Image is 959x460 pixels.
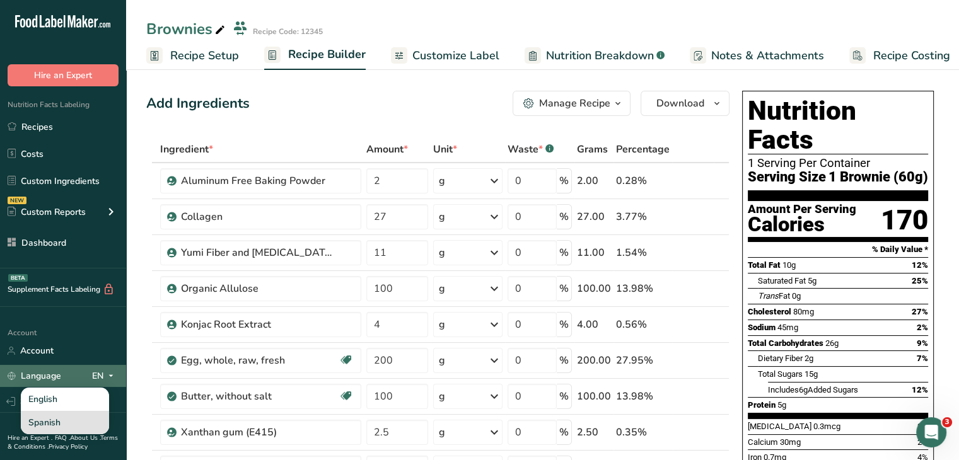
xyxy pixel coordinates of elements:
i: Trans [758,291,779,301]
a: Recipe Costing [849,42,950,70]
span: Recipe Costing [873,47,950,64]
span: 26g [825,338,839,348]
div: 1 Serving Per Container [748,157,928,170]
span: Percentage [616,142,670,157]
div: g [439,425,445,440]
span: Ingredient [160,142,213,157]
span: Download [656,96,704,111]
span: Total Sugars [758,369,803,379]
div: Calories [748,216,856,234]
a: Language [8,365,61,387]
div: 4.00 [577,317,611,332]
span: 27% [912,307,928,316]
a: Customize Label [391,42,499,70]
div: Waste [508,142,554,157]
div: Organic Allulose [181,281,339,296]
div: 3.77% [616,209,670,224]
div: 170 [881,204,928,237]
a: FAQ . [55,434,70,442]
div: BETA [8,274,28,282]
span: 1 Brownie (60g) [828,170,928,185]
span: 5g [808,276,817,285]
span: 0g [792,291,801,301]
span: 2g [805,354,813,363]
span: Fat [758,291,790,301]
span: Includes Added Sugars [768,385,858,394]
span: 2% [917,323,928,332]
div: 27.00 [577,209,611,224]
span: 80mg [793,307,814,316]
span: 30mg [780,437,801,447]
span: 9% [917,338,928,348]
div: Add Ingredients [146,93,250,114]
div: g [439,317,445,332]
div: NEW [8,197,26,204]
span: Saturated Fat [758,276,806,285]
span: Total Carbohydrates [748,338,823,348]
div: Butter, without salt [181,389,339,404]
div: g [439,281,445,296]
span: Grams [577,142,608,157]
div: Custom Reports [8,205,86,219]
div: 13.98% [616,281,670,296]
div: 11.00 [577,245,611,260]
div: Aluminum Free Baking Powder [181,173,339,188]
div: g [439,209,445,224]
div: 1.54% [616,245,670,260]
span: Total Fat [748,260,781,270]
span: Sodium [748,323,776,332]
span: 10g [782,260,796,270]
h1: Nutrition Facts [748,96,928,154]
a: Nutrition Breakdown [525,42,665,70]
a: Hire an Expert . [8,434,52,442]
div: Xanthan gum (E415) [181,425,339,440]
div: Collagen [181,209,339,224]
div: 27.95% [616,353,670,368]
div: Manage Recipe [539,96,610,111]
div: 200.00 [577,353,611,368]
div: Egg, whole, raw, fresh [181,353,339,368]
section: % Daily Value * [748,242,928,257]
span: 7% [917,354,928,363]
div: English [21,388,109,411]
span: [MEDICAL_DATA] [748,422,811,431]
span: Nutrition Breakdown [546,47,654,64]
div: 0.35% [616,425,670,440]
span: Calcium [748,437,778,447]
span: 45mg [777,323,798,332]
a: Recipe Setup [146,42,239,70]
iframe: Intercom live chat [916,417,946,447]
span: Cholesterol [748,307,791,316]
div: 0.56% [616,317,670,332]
a: Recipe Builder [264,40,366,71]
div: g [439,173,445,188]
span: 25% [912,276,928,285]
a: Notes & Attachments [690,42,824,70]
div: Yumi Fiber and [MEDICAL_DATA] Blend [181,245,339,260]
div: 13.98% [616,389,670,404]
div: 2.50 [577,425,611,440]
span: Recipe Setup [170,47,239,64]
div: Recipe Code: 12345 [253,26,323,37]
span: Notes & Attachments [711,47,824,64]
div: Amount Per Serving [748,204,856,216]
a: About Us . [70,434,100,442]
div: EN [92,369,119,384]
span: Recipe Builder [288,46,366,63]
button: Manage Recipe [513,91,631,116]
span: 6g [799,385,808,394]
button: Download [641,91,729,116]
span: Protein [748,400,776,410]
span: Serving Size [748,170,826,185]
button: Hire an Expert [8,64,119,86]
span: Amount [366,142,408,157]
div: Konjac Root Extract [181,317,339,332]
span: 5g [777,400,786,410]
span: Dietary Fiber [758,354,803,363]
span: 12% [912,385,928,394]
div: g [439,389,445,404]
a: Terms & Conditions . [8,434,118,451]
a: Privacy Policy [49,442,88,451]
div: 2.00 [577,173,611,188]
div: g [439,245,445,260]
